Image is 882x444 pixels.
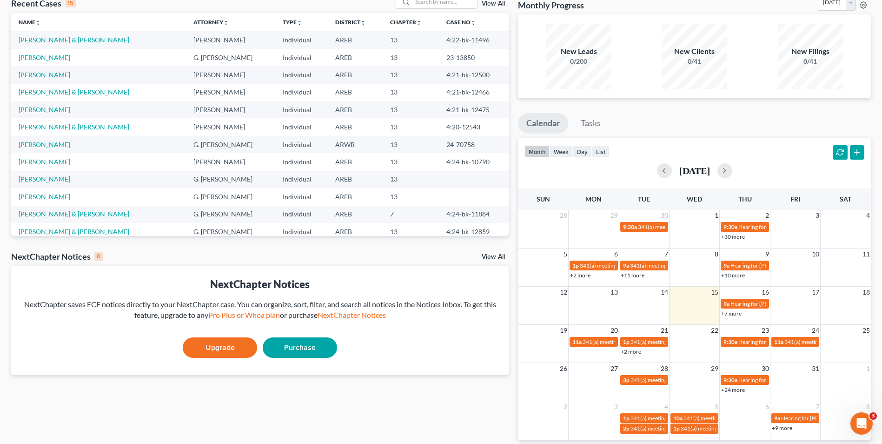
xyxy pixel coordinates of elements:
[19,36,129,44] a: [PERSON_NAME] & [PERSON_NAME]
[662,46,727,57] div: New Clients
[714,249,719,260] span: 8
[275,31,328,48] td: Individual
[482,254,505,260] a: View All
[613,401,619,412] span: 3
[790,195,800,203] span: Fri
[710,363,719,374] span: 29
[623,262,629,269] span: 9a
[383,118,439,135] td: 13
[186,84,275,101] td: [PERSON_NAME]
[439,49,509,66] td: 23-13850
[630,425,720,432] span: 341(a) meeting for [PERSON_NAME]
[660,363,669,374] span: 28
[815,210,820,221] span: 3
[723,300,729,307] span: 9a
[761,325,770,336] span: 23
[439,31,509,48] td: 4:22-bk-11496
[524,145,550,158] button: month
[439,136,509,153] td: 24-70758
[730,300,858,307] span: Hearing for [PERSON_NAME] and [PERSON_NAME]
[335,19,366,26] a: Districtunfold_more
[19,277,501,291] div: NextChapter Notices
[572,262,579,269] span: 1p
[19,228,129,235] a: [PERSON_NAME] & [PERSON_NAME]
[186,206,275,223] td: G. [PERSON_NAME]
[275,118,328,135] td: Individual
[328,101,383,118] td: AREB
[19,158,70,166] a: [PERSON_NAME]
[738,338,811,345] span: Hearing for [PERSON_NAME]
[328,66,383,83] td: AREB
[673,415,683,422] span: 10a
[383,188,439,205] td: 13
[772,424,792,431] a: +9 more
[186,136,275,153] td: G. [PERSON_NAME]
[585,195,602,203] span: Mon
[660,325,669,336] span: 21
[275,153,328,170] td: Individual
[383,153,439,170] td: 13
[681,425,770,432] span: 341(a) meeting for [PERSON_NAME]
[537,195,550,203] span: Sun
[19,106,70,114] a: [PERSON_NAME]
[19,19,41,26] a: Nameunfold_more
[482,0,505,7] a: View All
[714,401,719,412] span: 5
[275,188,328,205] td: Individual
[283,19,302,26] a: Typeunfold_more
[328,118,383,135] td: AREB
[738,223,811,230] span: Hearing for [PERSON_NAME]
[723,338,737,345] span: 9:30a
[721,310,742,317] a: +7 more
[663,249,669,260] span: 7
[223,20,229,26] i: unfold_more
[559,325,568,336] span: 19
[764,210,770,221] span: 2
[328,31,383,48] td: AREB
[19,141,70,148] a: [PERSON_NAME]
[383,171,439,188] td: 13
[710,287,719,298] span: 15
[730,262,803,269] span: Hearing for [PERSON_NAME]
[714,210,719,221] span: 1
[580,262,670,269] span: 341(a) meeting for [PERSON_NAME]
[865,210,871,221] span: 4
[416,20,422,26] i: unfold_more
[811,363,820,374] span: 31
[630,262,775,269] span: 341(a) meeting for [PERSON_NAME] and [PERSON_NAME]
[663,401,669,412] span: 4
[439,206,509,223] td: 4:24-bk-11884
[328,153,383,170] td: AREB
[183,337,257,358] a: Upgrade
[193,19,229,26] a: Attorneyunfold_more
[19,193,70,201] a: [PERSON_NAME]
[275,223,328,240] td: Individual
[638,223,750,230] span: 341(a) meeting for Deadrun [PERSON_NAME]
[186,66,275,83] td: [PERSON_NAME]
[811,287,820,298] span: 17
[439,153,509,170] td: 4:24-bk-10790
[328,206,383,223] td: AREB
[186,153,275,170] td: [PERSON_NAME]
[573,145,592,158] button: day
[660,287,669,298] span: 14
[862,325,871,336] span: 25
[263,337,337,358] a: Purchase
[811,249,820,260] span: 10
[738,195,752,203] span: Thu
[862,249,871,260] span: 11
[610,210,619,221] span: 29
[563,401,568,412] span: 2
[383,66,439,83] td: 13
[781,415,854,422] span: Hearing for [PERSON_NAME]
[613,249,619,260] span: 6
[546,57,611,66] div: 0/200
[559,210,568,221] span: 28
[778,57,843,66] div: 0/41
[660,210,669,221] span: 30
[328,223,383,240] td: AREB
[721,272,745,279] a: +10 more
[186,101,275,118] td: [PERSON_NAME]
[610,325,619,336] span: 20
[328,188,383,205] td: AREB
